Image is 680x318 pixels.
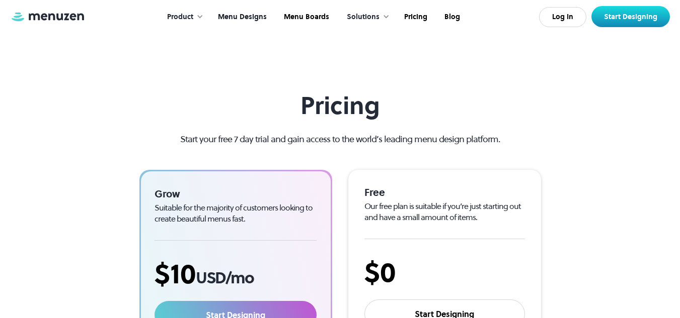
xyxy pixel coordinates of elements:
[225,267,254,289] span: /mo
[167,12,193,23] div: Product
[337,2,395,33] div: Solutions
[274,2,337,33] a: Menu Boards
[591,6,670,27] a: Start Designing
[196,267,225,289] span: USD
[364,186,525,199] div: Free
[364,201,525,223] div: Our free plan is suitable if you’re just starting out and have a small amount of items.
[435,2,468,33] a: Blog
[157,2,208,33] div: Product
[395,2,435,33] a: Pricing
[162,132,518,146] p: Start your free 7 day trial and gain access to the world’s leading menu design platform.
[347,12,380,23] div: Solutions
[539,7,586,27] a: Log In
[162,91,518,120] h1: Pricing
[155,202,317,224] div: Suitable for the majority of customers looking to create beautiful menus fast.
[155,257,317,290] div: $10
[208,2,274,33] a: Menu Designs
[364,255,525,289] div: $0
[155,187,317,200] div: Grow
